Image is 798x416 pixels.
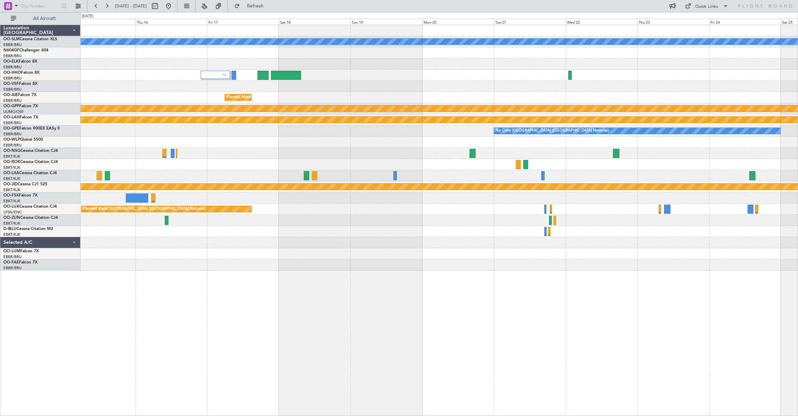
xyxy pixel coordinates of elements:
[3,115,38,119] a: OO-LAHFalcon 7X
[3,143,22,148] a: EBBR/BRU
[3,227,53,231] a: D-IBLUCessna Citation M2
[279,19,350,25] div: Sat 18
[350,19,422,25] div: Sun 19
[3,82,19,86] span: OO-VSF
[3,76,22,81] a: EBBR/BRU
[3,120,22,125] a: EBBR/BRU
[3,160,20,164] span: OO-ROK
[3,249,20,253] span: OO-LUM
[3,176,20,181] a: EBKT/KJK
[3,171,19,175] span: OO-LXA
[3,109,24,114] a: UUMO/OSF
[3,65,22,70] a: EBBR/BRU
[3,138,43,142] a: OO-WLPGlobal 5500
[231,1,272,11] button: Refresh
[3,154,20,159] a: EBKT/KJK
[3,53,22,59] a: EBBR/BRU
[3,60,19,64] span: OO-ELK
[3,138,20,142] span: OO-WLP
[3,171,57,175] a: OO-LXACessna Citation CJ4
[3,48,48,52] a: N604GFChallenger 604
[3,160,58,164] a: OO-ROKCessna Citation CJ4
[3,93,37,97] a: OO-AIEFalcon 7X
[3,104,38,108] a: OO-GPPFalcon 7X
[3,115,20,119] span: OO-LAH
[3,260,19,264] span: OO-FAE
[83,204,206,214] div: Planned Maint [GEOGRAPHIC_DATA] ([GEOGRAPHIC_DATA] National)
[3,98,22,103] a: EBBR/BRU
[3,227,17,231] span: D-IBLU
[3,165,20,170] a: EBKT/KJK
[3,182,47,186] a: OO-JIDCessna CJ1 525
[3,216,20,220] span: OO-ZUN
[682,1,732,11] button: Quick Links
[3,205,57,209] a: OO-LUXCessna Citation CJ4
[3,249,39,253] a: OO-LUMFalcon 7X
[3,199,20,204] a: EBKT/KJK
[3,37,20,41] span: OO-SLM
[3,93,18,97] span: OO-AIE
[3,205,19,209] span: OO-LUX
[3,187,20,192] a: EBKT/KJK
[496,126,609,136] div: No Crew [GEOGRAPHIC_DATA] ([GEOGRAPHIC_DATA] National)
[3,71,21,75] span: OO-HHO
[709,19,781,25] div: Fri 24
[494,19,566,25] div: Tue 21
[3,221,20,226] a: EBKT/KJK
[3,82,38,86] a: OO-VSFFalcon 8X
[3,42,22,47] a: EBBR/BRU
[18,16,71,21] span: All Aircraft
[637,19,709,25] div: Thu 23
[3,254,22,259] a: EBBR/BRU
[207,19,279,25] div: Fri 17
[3,149,20,153] span: OO-NSG
[3,265,22,271] a: EBBR/BRU
[566,19,637,25] div: Wed 22
[21,1,60,11] input: Trip Number
[3,182,18,186] span: OO-JID
[115,3,147,9] span: [DATE] - [DATE]
[241,4,270,8] span: Refresh
[3,104,19,108] span: OO-GPP
[3,71,40,75] a: OO-HHOFalcon 8X
[3,193,38,198] a: OO-FSXFalcon 7X
[3,232,20,237] a: EBKT/KJK
[135,19,207,25] div: Thu 16
[3,149,58,153] a: OO-NSGCessna Citation CJ4
[695,3,718,10] div: Quick Links
[64,19,135,25] div: Wed 15
[3,87,22,92] a: EBBR/BRU
[422,19,494,25] div: Mon 20
[3,37,57,41] a: OO-SLMCessna Citation XLS
[3,48,19,52] span: N604GF
[3,60,37,64] a: OO-ELKFalcon 8X
[3,193,19,198] span: OO-FSX
[222,73,226,76] img: arrow-gray.svg
[3,216,58,220] a: OO-ZUNCessna Citation CJ4
[3,260,38,264] a: OO-FAEFalcon 7X
[3,126,60,131] a: OO-GPEFalcon 900EX EASy II
[3,132,22,137] a: EBBR/BRU
[3,210,22,215] a: LFSN/ENC
[82,14,93,19] div: [DATE]
[227,92,349,102] div: Planned Maint [GEOGRAPHIC_DATA] ([GEOGRAPHIC_DATA] National)
[7,13,73,24] button: All Aircraft
[3,126,19,131] span: OO-GPE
